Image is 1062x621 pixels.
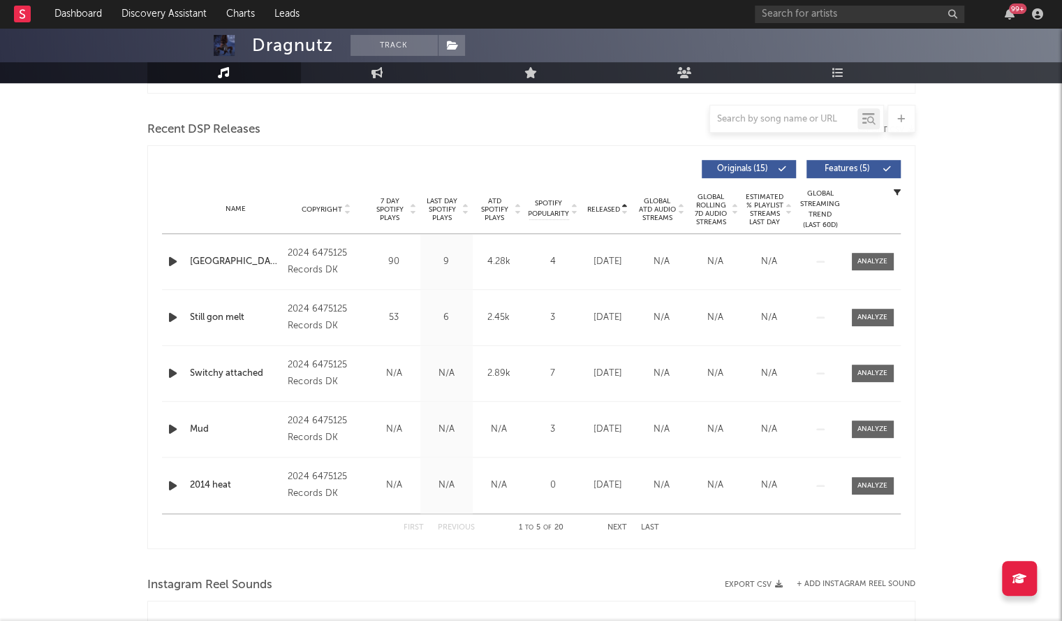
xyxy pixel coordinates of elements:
button: First [404,524,424,532]
div: N/A [746,255,792,269]
span: Global Rolling 7D Audio Streams [692,193,730,226]
div: N/A [371,478,417,492]
span: of [543,525,552,531]
div: N/A [476,478,522,492]
a: [GEOGRAPHIC_DATA] [190,255,281,269]
button: Next [607,524,627,532]
div: 53 [371,311,417,325]
span: 7 Day Spotify Plays [371,197,408,222]
div: N/A [692,311,739,325]
div: N/A [638,311,685,325]
span: Spotify Popularity [528,198,569,219]
div: 3 [529,311,577,325]
span: Last Day Spotify Plays [424,197,461,222]
span: Released [587,205,620,214]
div: N/A [424,478,469,492]
a: Switchy attached [190,367,281,381]
div: N/A [371,367,417,381]
a: Mud [190,423,281,437]
div: 99 + [1009,3,1026,14]
div: Name [190,204,281,214]
div: 4.28k [476,255,522,269]
input: Search by song name or URL [710,114,857,125]
div: N/A [638,255,685,269]
div: N/A [638,367,685,381]
div: N/A [692,423,739,437]
div: 90 [371,255,417,269]
div: N/A [692,367,739,381]
span: to [525,525,533,531]
button: 99+ [1005,8,1015,20]
div: Global Streaming Trend (Last 60D) [799,189,841,231]
button: Previous [438,524,475,532]
a: 2014 heat [190,478,281,492]
div: Dragnutz [252,35,333,56]
div: N/A [371,423,417,437]
div: 2024 6475125 Records DK [288,413,364,446]
button: Export CSV [725,580,783,589]
div: [DATE] [584,423,631,437]
div: [DATE] [584,311,631,325]
div: N/A [476,423,522,437]
span: Instagram Reel Sounds [147,577,272,594]
div: 9 [424,255,469,269]
div: 2024 6475125 Records DK [288,245,364,279]
span: Estimated % Playlist Streams Last Day [746,193,784,226]
button: Originals(15) [702,160,796,178]
div: N/A [746,478,792,492]
button: + Add Instagram Reel Sound [797,580,915,588]
div: N/A [746,423,792,437]
span: Global ATD Audio Streams [638,197,677,222]
div: N/A [638,423,685,437]
span: Features ( 5 ) [816,165,880,173]
div: [DATE] [584,367,631,381]
div: 2024 6475125 Records DK [288,301,364,335]
button: Track [351,35,438,56]
div: N/A [692,255,739,269]
div: 4 [529,255,577,269]
div: [DATE] [584,478,631,492]
div: 2.45k [476,311,522,325]
div: [DATE] [584,255,631,269]
div: N/A [638,478,685,492]
div: N/A [746,311,792,325]
div: 0 [529,478,577,492]
input: Search for artists [755,6,964,23]
div: 6 [424,311,469,325]
div: 7 [529,367,577,381]
div: 3 [529,423,577,437]
button: Features(5) [806,160,901,178]
span: ATD Spotify Plays [476,197,513,222]
div: + Add Instagram Reel Sound [783,580,915,588]
div: N/A [746,367,792,381]
button: Last [641,524,659,532]
div: 2024 6475125 Records DK [288,357,364,390]
a: Still gon melt [190,311,281,325]
div: 1 5 20 [503,520,580,536]
div: N/A [692,478,739,492]
span: Originals ( 15 ) [711,165,775,173]
div: N/A [424,367,469,381]
div: 2024 6475125 Records DK [288,469,364,502]
span: Copyright [302,205,342,214]
div: N/A [424,423,469,437]
div: 2.89k [476,367,522,381]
